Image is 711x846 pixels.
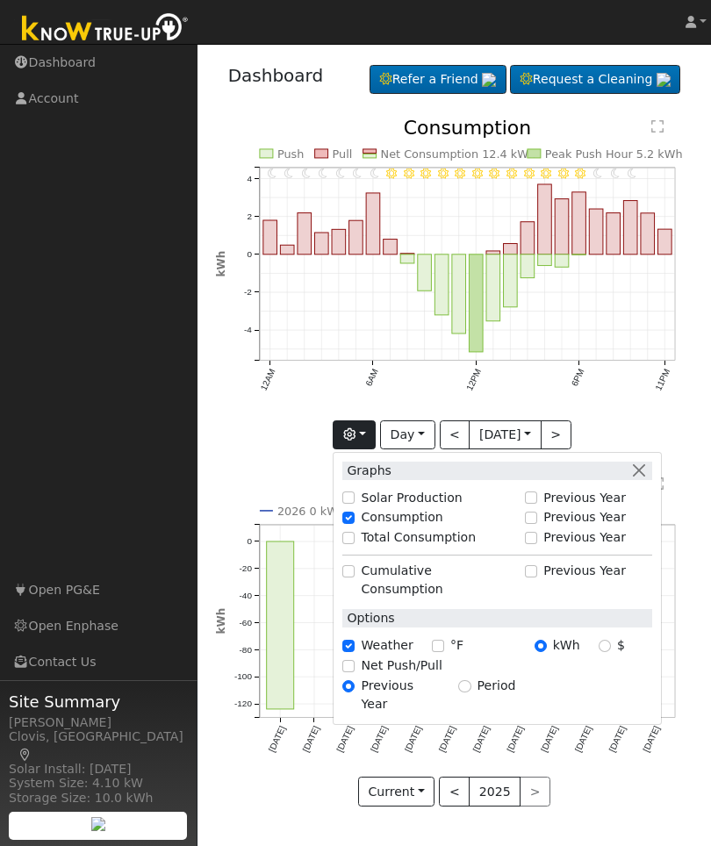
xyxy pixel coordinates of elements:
[298,213,312,255] rect: onclick=""
[361,656,442,675] label: Net Push/Pull
[521,222,535,255] rect: onclick=""
[535,640,547,652] input: kWh
[504,255,518,307] rect: onclick=""
[244,288,252,298] text: -2
[404,117,532,139] text: Consumption
[543,528,626,547] label: Previous Year
[543,489,626,507] label: Previous Year
[334,725,355,754] text: [DATE]
[654,368,672,392] text: 11PM
[486,251,500,255] rect: onclick=""
[361,677,440,713] label: Previous Year
[342,565,355,577] input: Cumulative Consumption
[624,201,638,255] rect: onclick=""
[332,147,352,161] text: Pull
[9,728,188,764] div: Clovis, [GEOGRAPHIC_DATA]
[555,255,569,267] rect: onclick=""
[521,255,535,278] rect: onclick=""
[541,420,571,450] button: >
[319,168,327,179] i: 3AM - Clear
[593,168,602,179] i: 7PM - Clear
[524,168,535,179] i: 3PM - Clear
[342,491,355,504] input: Solar Production
[342,609,394,627] label: Options
[651,119,664,133] text: 
[525,512,537,524] input: Previous Year
[342,532,355,544] input: Total Consumption
[247,536,252,546] text: 0
[342,512,355,524] input: Consumption
[573,725,593,754] text: [DATE]
[553,636,580,655] label: kWh
[599,640,611,652] input: $
[239,591,252,600] text: -40
[469,255,483,352] rect: onclick=""
[361,528,476,547] label: Total Consumption
[472,168,483,179] i: 12PM - Clear
[437,725,457,754] text: [DATE]
[363,368,380,388] text: 6AM
[607,725,628,754] text: [DATE]
[450,636,463,655] label: °F
[478,677,516,695] label: Period
[628,168,637,179] i: 9PM - Clear
[342,462,391,480] label: Graphs
[607,213,621,255] rect: onclick=""
[370,65,506,95] a: Refer a Friend
[543,508,626,527] label: Previous Year
[400,255,414,263] rect: onclick=""
[572,192,586,255] rect: onclick=""
[545,147,683,161] text: Peak Push Hour 5.2 kWh
[418,255,432,290] rect: onclick=""
[510,65,680,95] a: Request a Cleaning
[267,725,287,754] text: [DATE]
[361,636,413,655] label: Weather
[570,368,586,388] text: 6PM
[505,725,525,754] text: [DATE]
[300,725,320,754] text: [DATE]
[258,368,276,392] text: 12AM
[384,240,398,255] rect: onclick=""
[361,562,515,599] label: Cumulative Consumption
[641,213,655,255] rect: onclick=""
[386,168,397,179] i: 7AM - Clear
[348,221,363,255] rect: onclick=""
[469,777,521,807] button: 2025
[432,640,444,652] input: °F
[239,618,252,627] text: -60
[9,690,188,713] span: Site Summary
[266,541,293,709] rect: onclick=""
[369,725,389,754] text: [DATE]
[239,645,252,655] text: -80
[525,565,537,577] input: Previous Year
[91,817,105,831] img: retrieve
[657,73,671,87] img: retrieve
[342,640,355,652] input: Weather
[380,420,434,450] button: Day
[575,168,585,179] i: 6PM - Clear
[239,563,252,573] text: -20
[538,255,552,266] rect: onclick=""
[361,508,442,527] label: Consumption
[490,168,500,179] i: 1PM - Clear
[13,10,197,49] img: Know True-Up
[458,680,470,692] input: Period
[9,760,188,778] div: Solar Install: [DATE]
[277,147,305,161] text: Push
[438,168,449,179] i: 10AM - Clear
[215,608,227,634] text: kWh
[440,420,470,450] button: <
[9,774,188,792] div: System Size: 4.10 kW
[403,725,423,754] text: [DATE]
[504,244,518,255] rect: onclick=""
[228,65,324,86] a: Dashboard
[525,491,537,504] input: Previous Year
[541,168,551,179] i: 4PM - Clear
[464,368,483,392] text: 12PM
[277,505,345,518] text: 2026 0 kWh
[215,251,227,277] text: kWh
[332,230,346,255] rect: onclick=""
[247,174,252,183] text: 4
[234,672,252,682] text: -100
[358,777,435,807] button: Current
